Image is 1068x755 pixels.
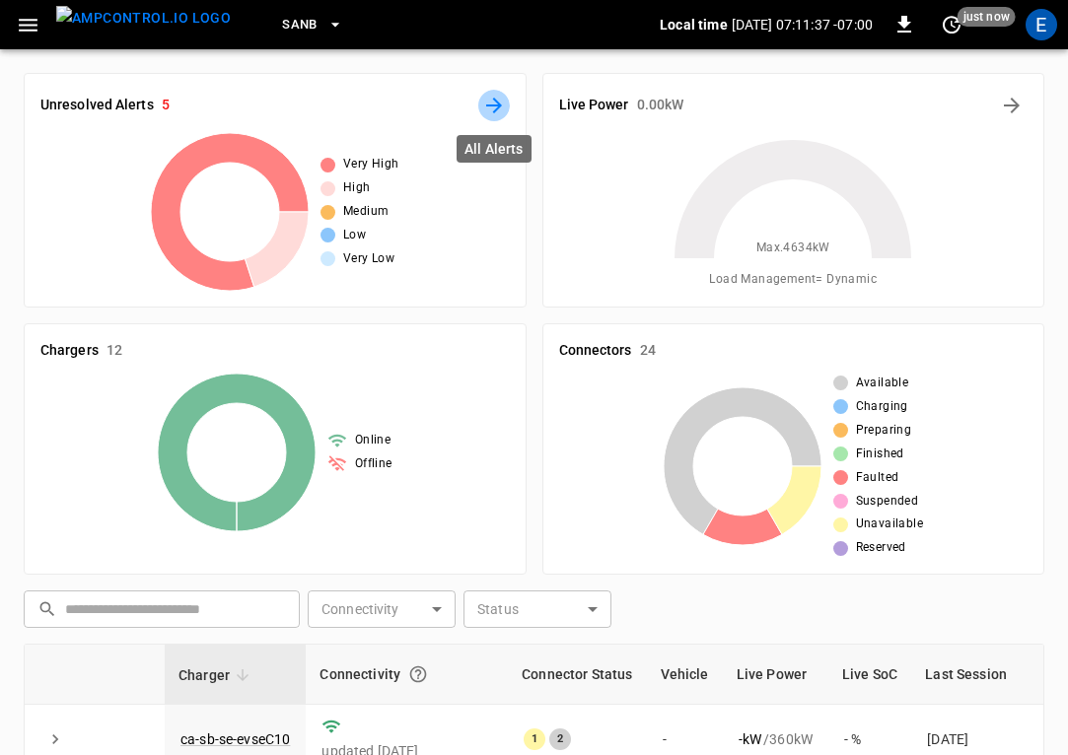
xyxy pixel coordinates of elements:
div: / 360 kW [739,729,813,749]
th: Connector Status [508,645,646,705]
button: SanB [274,6,351,44]
h6: Unresolved Alerts [40,95,154,116]
span: Faulted [856,468,899,488]
div: 2 [549,728,571,750]
div: Connectivity [320,656,494,692]
span: Unavailable [856,515,923,534]
span: Available [856,374,909,393]
h6: 12 [107,340,122,362]
span: Offline [355,454,392,474]
span: Suspended [856,492,919,512]
th: Live SoC [828,645,911,705]
h6: Chargers [40,340,99,362]
p: Local time [660,15,728,34]
p: - kW [739,729,761,749]
span: Charging [856,397,908,417]
span: Medium [343,202,389,222]
span: Low [343,226,366,245]
th: Live Power [723,645,828,705]
button: expand row [40,724,70,754]
span: Very Low [343,249,394,269]
span: Charger [178,663,255,687]
button: Connection between the charger and our software. [400,656,436,692]
h6: Connectors [559,340,632,362]
a: ca-sb-se-evseC10 [180,731,290,747]
h6: 0.00 kW [637,95,684,116]
img: ampcontrol.io logo [56,6,231,31]
h6: 5 [162,95,170,116]
div: 1 [524,728,545,750]
div: profile-icon [1026,9,1057,40]
th: Vehicle [647,645,723,705]
span: Load Management = Dynamic [709,270,877,290]
span: just now [958,7,1016,27]
button: All Alerts [478,90,510,121]
h6: Live Power [559,95,629,116]
p: [DATE] 07:11:37 -07:00 [732,15,873,34]
span: Preparing [856,421,912,441]
span: Finished [856,445,904,464]
span: Very High [343,155,399,174]
button: set refresh interval [936,9,967,40]
th: Last Session [911,645,1066,705]
span: Reserved [856,538,906,558]
div: All Alerts [457,135,532,163]
h6: 24 [640,340,656,362]
span: Max. 4634 kW [756,239,830,258]
button: Energy Overview [996,90,1028,121]
span: Online [355,431,391,450]
span: SanB [282,14,318,36]
span: High [343,178,371,198]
